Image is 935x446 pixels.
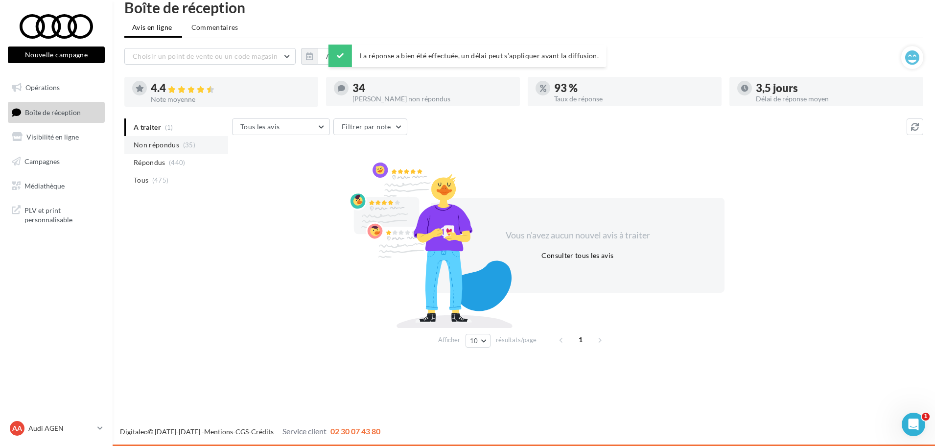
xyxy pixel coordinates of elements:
[134,175,148,185] span: Tous
[902,413,925,436] iframe: Intercom live chat
[8,47,105,63] button: Nouvelle campagne
[6,77,107,98] a: Opérations
[6,176,107,196] a: Médiathèque
[6,200,107,229] a: PLV et print personnalisable
[6,151,107,172] a: Campagnes
[169,159,186,166] span: (440)
[152,176,169,184] span: (475)
[251,427,274,436] a: Crédits
[756,95,915,102] div: Délai de réponse moyen
[301,48,360,65] button: Au total
[466,334,491,348] button: 10
[352,83,512,94] div: 34
[124,48,296,65] button: Choisir un point de vente ou un code magasin
[25,83,60,92] span: Opérations
[232,118,330,135] button: Tous les avis
[538,250,617,261] button: Consulter tous les avis
[756,83,915,94] div: 3,5 jours
[151,96,310,103] div: Note moyenne
[554,95,714,102] div: Taux de réponse
[470,337,478,345] span: 10
[204,427,233,436] a: Mentions
[328,45,607,67] div: La réponse a bien été effectuée, un délai peut s’appliquer avant la diffusion.
[493,229,662,242] div: Vous n'avez aucun nouvel avis à traiter
[191,23,238,32] span: Commentaires
[235,427,249,436] a: CGS
[24,157,60,165] span: Campagnes
[8,419,105,438] a: AA Audi AGEN
[496,335,537,345] span: résultats/page
[318,48,360,65] button: Au total
[120,427,380,436] span: © [DATE]-[DATE] - - -
[134,140,179,150] span: Non répondus
[330,426,380,436] span: 02 30 07 43 80
[922,413,930,421] span: 1
[134,158,165,167] span: Répondus
[352,95,512,102] div: [PERSON_NAME] non répondus
[26,133,79,141] span: Visibilité en ligne
[573,332,588,348] span: 1
[6,102,107,123] a: Boîte de réception
[133,52,278,60] span: Choisir un point de vente ou un code magasin
[25,108,81,116] span: Boîte de réception
[333,118,407,135] button: Filtrer par note
[24,204,101,225] span: PLV et print personnalisable
[151,83,310,94] div: 4.4
[554,83,714,94] div: 93 %
[6,127,107,147] a: Visibilité en ligne
[12,423,22,433] span: AA
[28,423,93,433] p: Audi AGEN
[240,122,280,131] span: Tous les avis
[120,427,148,436] a: Digitaleo
[438,335,460,345] span: Afficher
[282,426,327,436] span: Service client
[183,141,195,149] span: (35)
[24,181,65,189] span: Médiathèque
